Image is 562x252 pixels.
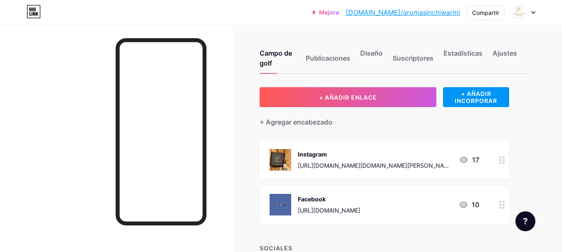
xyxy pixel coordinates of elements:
[298,151,327,158] font: Instagram
[472,201,479,209] font: 10
[319,94,377,101] font: + AÑADIR ENLACE
[319,9,339,16] font: Mejora
[443,49,483,57] font: Estadísticas
[472,9,499,16] font: Compartir
[493,49,517,57] font: Ajustes
[298,162,449,178] font: [URL][DOMAIN_NAME][DOMAIN_NAME][PERSON_NAME]
[511,5,527,20] img: Candy Vela
[346,8,460,17] font: [DOMAIN_NAME]/aromasinchiwarmi
[270,194,291,215] img: Facebook
[393,54,433,62] font: Suscriptores
[360,49,383,57] font: Diseño
[260,49,292,67] font: Campo de golf
[306,54,350,62] font: Publicaciones
[260,87,436,107] button: + AÑADIR ENLACE
[346,7,460,17] a: [DOMAIN_NAME]/aromasinchiwarmi
[455,90,497,104] font: + AÑADIR INCORPORAR
[260,245,292,252] font: SOCIALES
[260,118,332,126] font: + Agregar encabezado
[472,156,479,164] font: 17
[298,196,326,203] font: Facebook
[298,207,360,214] font: [URL][DOMAIN_NAME]
[270,149,291,171] img: Instagram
